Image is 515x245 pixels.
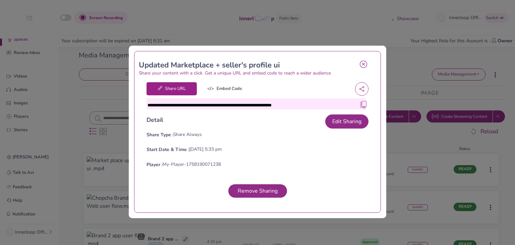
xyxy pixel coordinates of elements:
[147,161,163,168] div: Player :
[235,187,280,195] span: Remove Sharing
[147,146,189,153] div: Start Date & Time :
[163,161,221,168] p: My-Player-1758190071238
[147,116,163,124] h5: Detail
[147,82,197,96] span: Share URL
[360,101,367,108] img: copy to clipboard
[147,131,173,138] div: Share Type :
[228,184,287,198] button: Remove Sharing
[173,131,202,138] p: Share Always
[199,82,250,96] span: Embed Code
[207,86,214,92] span: </>
[139,61,355,70] h2: Updated Marketplace + seller's profile ui
[139,70,355,77] p: Share your content with a click. Get a unique URL and embed code to reach a wider audience
[325,114,368,129] button: Edit Sharing
[189,146,222,153] p: [DATE] 5:33 pm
